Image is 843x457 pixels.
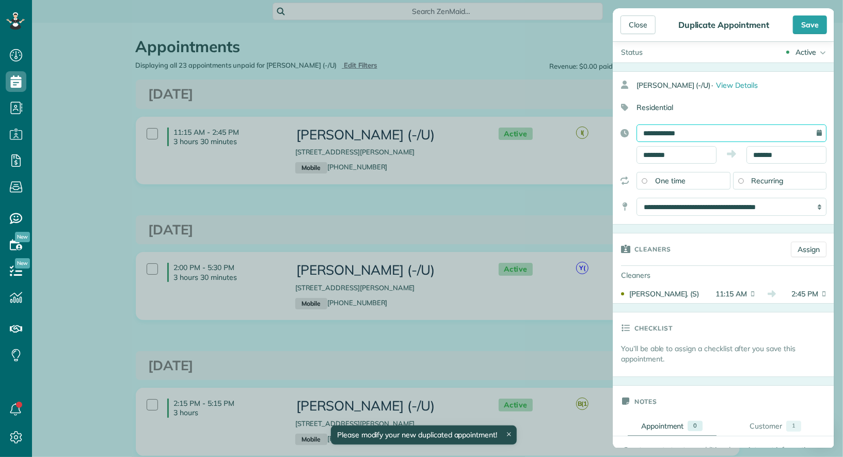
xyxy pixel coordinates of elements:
a: 2 [660,175,676,192]
span: · [711,81,713,90]
div: [PERSON_NAME] (-/U) [637,76,835,94]
a: 30 [660,241,676,258]
span: Monday [663,166,673,174]
a: 23 [660,225,676,241]
a: 14 [742,192,759,208]
a: 29 [643,241,660,258]
a: 28 [742,225,759,241]
span: Recurring [752,176,784,185]
div: Active [796,47,816,57]
span: New [15,232,30,242]
a: 20 [726,208,742,225]
a: Prev [637,141,665,167]
div: 1 [786,421,801,432]
h3: Checklist [634,312,673,343]
a: 17 [676,208,693,225]
div: Please modify your new duplicated appointment! [331,426,517,445]
div: Duplicate Appointment [675,20,772,30]
a: 8 [643,192,660,208]
a: Next [737,141,765,167]
a: 12 [709,192,726,208]
span: Thursday [713,166,722,174]
a: 26 [709,225,726,241]
a: 10 [676,192,693,208]
a: 6 [726,175,742,192]
span: 11:15 AM [712,289,747,299]
a: Assign [791,242,826,257]
a: 27 [726,225,742,241]
a: 3 [676,175,693,192]
span: New [15,258,30,269]
a: 7 [742,175,759,192]
a: 21 [742,208,759,225]
div: 0 [688,421,703,431]
div: Residential [613,99,826,116]
span: Saturday [746,166,755,174]
div: Save [793,15,827,34]
div: Cleaners [613,266,685,285]
span: Friday [731,166,737,174]
a: 4 [693,175,709,192]
div: Appointment [641,421,684,431]
div: [PERSON_NAME]. (S) [629,289,709,299]
div: Close [621,15,656,34]
a: 5 [709,175,726,192]
a: 11 [693,192,709,208]
div: Status [613,42,651,62]
span: Wednesday [696,166,706,174]
a: 9 [660,192,676,208]
a: 25 [693,225,709,241]
span: Sunday [647,166,656,174]
span: 2025 [705,151,721,159]
p: You’ll be able to assign a checklist after you save this appointment. [621,343,835,364]
a: 19 [709,208,726,225]
span: June [681,148,701,160]
a: 1 [643,175,660,192]
a: 16 [660,208,676,225]
span: 2:45 PM [783,289,818,299]
a: 18 [693,208,709,225]
a: 15 [643,208,660,225]
h3: Cleaners [634,233,671,264]
a: 24 [676,225,693,241]
a: 22 [643,225,660,241]
span: Tuesday [681,166,689,174]
span: View Details [716,81,758,90]
div: Customer [750,421,782,432]
a: 13 [726,192,742,208]
h3: Notes [634,386,657,417]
